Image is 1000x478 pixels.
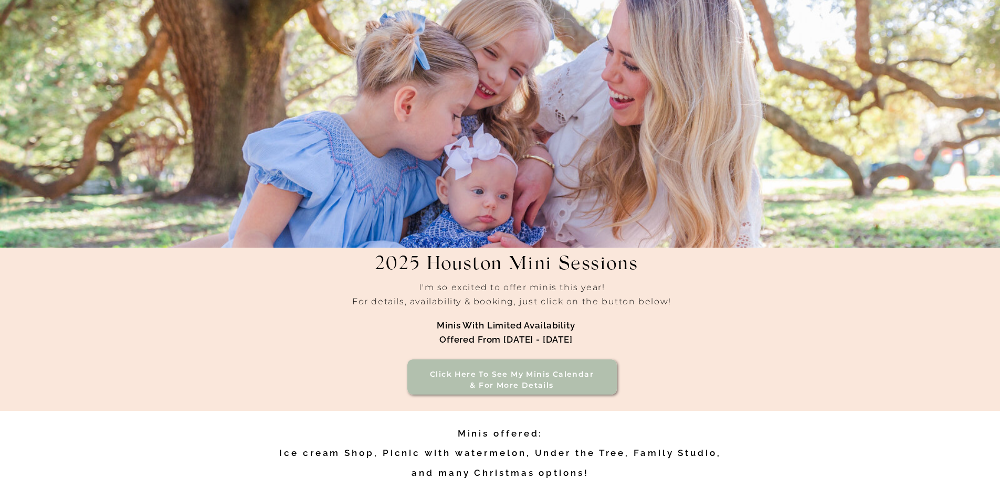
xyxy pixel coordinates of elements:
h1: 2025 Houston Mini Sessions [345,254,668,288]
h1: Minis with limited availability offered from [DATE] - [DATE] [360,318,652,348]
a: Click here to see my minis calendar& for more details [423,369,602,391]
h2: I'm so excited to offer minis this year! For details, availability & booking, just click on the b... [256,280,769,329]
h3: Click here to see my minis calendar & for more details [423,369,602,391]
